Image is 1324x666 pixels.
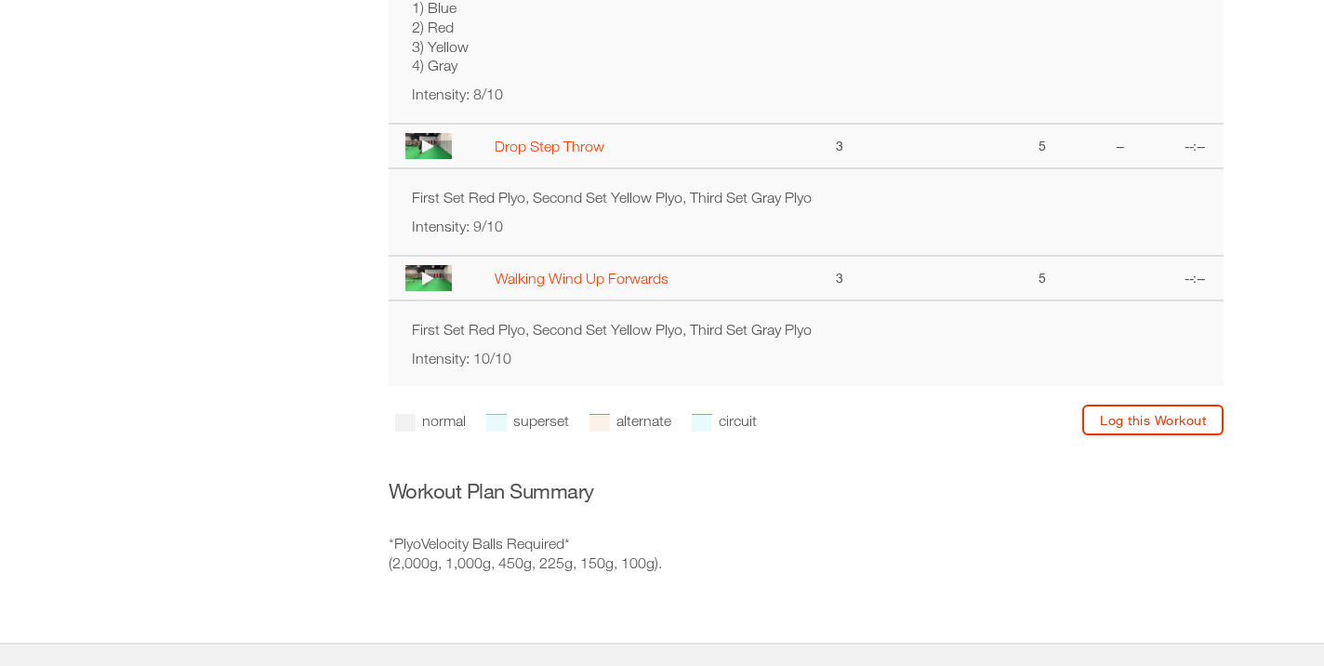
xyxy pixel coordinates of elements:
[1073,124,1167,168] td: --
[1166,124,1224,168] td: --:--
[589,405,671,437] li: alternate
[412,85,1201,104] p: Intensity: 8/10
[412,188,1201,207] p: First Set Red Plyo, Second Set Yellow Plyo, Third Set Gray Plyo
[1082,405,1224,435] a: Log this Workout
[495,270,669,286] a: Walking Wind Up Forwards
[389,534,1225,573] p: *PlyoVelocity Balls Required* (2,000g, 1,000g, 450g, 225g, 150g, 100g).
[1166,256,1224,300] td: --:--
[811,124,868,168] td: 3
[495,138,604,154] a: Drop Step Throw
[1011,256,1073,300] td: 5
[405,265,452,291] img: thumbnail.png
[486,405,569,437] li: superset
[811,256,868,300] td: 3
[405,133,452,159] img: thumbnail.png
[412,349,1201,368] p: Intensity: 10/10
[692,405,757,437] li: circuit
[389,477,1225,506] h3: Workout Plan Summary
[1011,124,1073,168] td: 5
[395,405,466,437] li: normal
[412,217,1201,236] p: Intensity: 9/10
[412,320,1201,340] p: First Set Red Plyo, Second Set Yellow Plyo, Third Set Gray Plyo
